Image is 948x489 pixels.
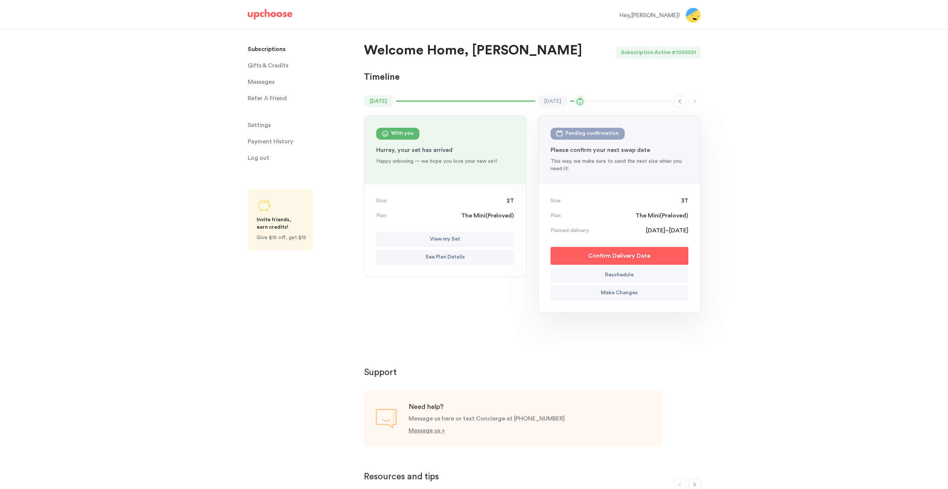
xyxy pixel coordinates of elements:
span: Log out [248,150,269,165]
p: See Plan Details [425,253,465,262]
span: Gifts & Credits [248,58,288,73]
p: Plan: [376,212,387,219]
span: The Mini ( Preloved ) [635,211,688,220]
span: Settings [248,118,271,133]
span: The Mini ( Preloved ) [461,211,514,220]
p: Payment History [248,134,293,149]
div: Hey, [PERSON_NAME] ! [619,11,680,20]
a: Message us > [409,428,445,434]
p: Message us here or text Concierge at [PHONE_NUMBER] [409,414,565,423]
button: View my Set [376,232,514,247]
p: Support [364,366,701,378]
p: Welcome Home, [PERSON_NAME] [364,42,582,60]
p: Planned delivery: [551,227,590,234]
button: Confirm Delivery Date [551,247,688,265]
span: 3T [681,196,688,205]
p: Hurray, your set has arrived [376,146,514,155]
a: Gifts & Credits [248,58,355,73]
p: Need help? [409,402,565,411]
time: [DATE] [538,95,567,107]
p: View my Set [430,235,460,244]
span: [DATE]–[DATE] [646,226,688,235]
time: [DATE] [364,95,393,107]
span: Messages [248,74,275,89]
a: Messages [248,74,355,89]
p: Size: [551,197,561,204]
p: Timeline [364,72,400,83]
img: UpChoose [248,9,292,19]
a: Log out [248,150,355,165]
a: Payment History [248,134,355,149]
p: Confirm Delivery Date [588,251,650,260]
a: Settings [248,118,355,133]
a: Share UpChoose [248,189,313,250]
p: Make Changes [601,289,638,298]
a: Refer A Friend [248,91,355,106]
div: # 1005031 [672,47,701,59]
button: Make Changes [551,286,688,301]
a: Subscriptions [248,42,355,57]
button: See Plan Details [376,250,514,265]
a: UpChoose [248,9,292,23]
button: Reschedule [551,268,688,283]
div: Subscription Active [616,47,672,59]
p: Resources and tips [364,471,701,483]
p: Subscriptions [248,42,286,57]
p: Refer A Friend [248,91,287,106]
p: Size: [376,197,387,204]
p: Reschedule [605,271,634,280]
div: With you [391,129,413,138]
p: Please confirm your next swap date [551,146,688,155]
span: 2T [507,196,514,205]
div: Pending confirmation [565,129,619,138]
p: Happy unboxing — we hope you love your new set! [376,158,514,165]
p: Plan: [551,212,561,219]
p: This way, we make sure to send the next size when you need it! [551,158,688,172]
